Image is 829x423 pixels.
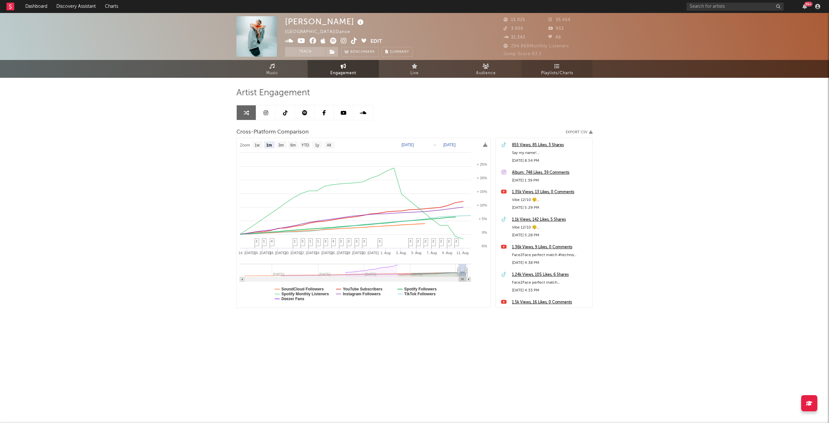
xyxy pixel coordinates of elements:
[236,128,309,136] span: Cross-Platform Comparison
[425,239,426,243] span: 2
[802,4,807,9] button: 99+
[236,60,308,78] a: Music
[281,297,304,301] text: Deezer Fans
[285,251,302,255] text: 20. [DATE]
[477,190,487,194] text: + 15%
[512,216,589,224] a: 1.1k Views, 142 Likes, 5 Shares
[512,177,589,184] div: [DATE] 1:39 PM
[512,188,589,196] a: 1.35k Views, 13 Likes, 0 Comments
[404,292,436,296] text: TikTok Followers
[255,143,260,147] text: 1w
[382,47,413,57] button: Summary
[396,251,406,255] text: 3. Aug
[362,251,379,255] text: 30. [DATE]
[512,204,589,212] div: [DATE] 5:29 PM
[512,279,589,287] div: Face2Face perfect match #fyppoppppppppppppppppppppppp #face2face #crowdreaction
[269,251,286,255] text: 18. [DATE]
[356,239,358,243] span: 2
[317,239,319,243] span: 1
[548,27,564,31] span: 953
[285,28,358,36] div: [GEOGRAPHIC_DATA] | Dance
[254,251,271,255] text: 16. [DATE]
[315,143,319,147] text: 1y
[477,176,487,180] text: + 20%
[238,251,256,255] text: 14. [DATE]
[477,203,487,207] text: + 10%
[278,143,284,147] text: 3m
[512,299,589,306] div: 1.5k Views, 16 Likes, 0 Comments
[236,89,310,97] span: Artist Engagement
[271,239,273,243] span: 4
[504,35,525,40] span: 31.342
[281,287,324,291] text: SoundCloud Followers
[504,44,569,48] span: 294.868 Monthly Listeners
[285,47,325,57] button: Track
[301,143,309,147] text: YTD
[266,69,278,77] span: Music
[512,157,589,165] div: [DATE] 8:54 PM
[687,3,784,11] input: Search for artists
[327,143,331,147] text: All
[477,162,487,166] text: + 25%
[457,251,469,255] text: 11. Aug
[512,141,589,149] a: 855 Views, 85 Likes, 3 Shares
[548,18,571,22] span: 35.454
[442,251,452,255] text: 9. Aug
[427,251,437,255] text: 7. Aug
[409,239,411,243] span: 3
[346,251,363,255] text: 28. [DATE]
[240,143,250,147] text: Zoom
[324,239,326,243] span: 3
[281,292,329,296] text: Spotify Monthly Listeners
[504,18,525,22] span: 15.025
[457,272,468,276] text: [DATE]
[285,16,365,27] div: [PERSON_NAME]
[482,230,487,234] text: 0%
[370,38,382,46] button: Edit
[330,69,356,77] span: Engagement
[512,251,589,259] div: Face2Face perfect match #techno #face2face #crowdreaction #dj
[308,60,379,78] a: Engagement
[448,239,450,243] span: 2
[512,224,589,231] div: Vibe 12/10 😮‍💨 #fyppopppppppppppppppppppp #face2face #crowdreaction
[331,251,348,255] text: 26. [DATE]
[521,60,593,78] a: Playlists/Charts
[455,239,457,243] span: 2
[315,251,333,255] text: 24. [DATE]
[343,287,383,291] text: YouTube Subscribers
[443,143,456,147] text: [DATE]
[512,271,589,279] a: 1.24k Views, 105 Likes, 6 Shares
[343,292,381,296] text: Instagram Followers
[476,69,496,77] span: Audience
[332,239,334,243] span: 4
[481,244,487,248] text: -5%
[566,130,593,134] button: Export CSV
[504,52,541,56] span: Jump Score: 83.3
[340,239,342,243] span: 2
[450,60,521,78] a: Audience
[432,239,434,243] span: 2
[512,243,589,251] a: 1.36k Views, 9 Likes, 0 Comments
[266,143,272,147] text: 1m
[504,27,523,31] span: 3.905
[363,239,365,243] span: 3
[417,239,419,243] span: 2
[341,47,379,57] a: Benchmark
[348,239,350,243] span: 2
[433,143,437,147] text: →
[512,169,589,177] div: Album: 748 Likes, 39 Comments
[256,239,257,243] span: 2
[300,251,317,255] text: 22. [DATE]
[379,60,450,78] a: Live
[404,287,437,291] text: Spotify Followers
[512,259,589,267] div: [DATE] 4:38 PM
[541,69,573,77] span: Playlists/Charts
[411,251,421,255] text: 5. Aug
[512,231,589,239] div: [DATE] 5:28 PM
[512,306,589,314] div: Take on me? #techno #remix #dj #technodance #technoedit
